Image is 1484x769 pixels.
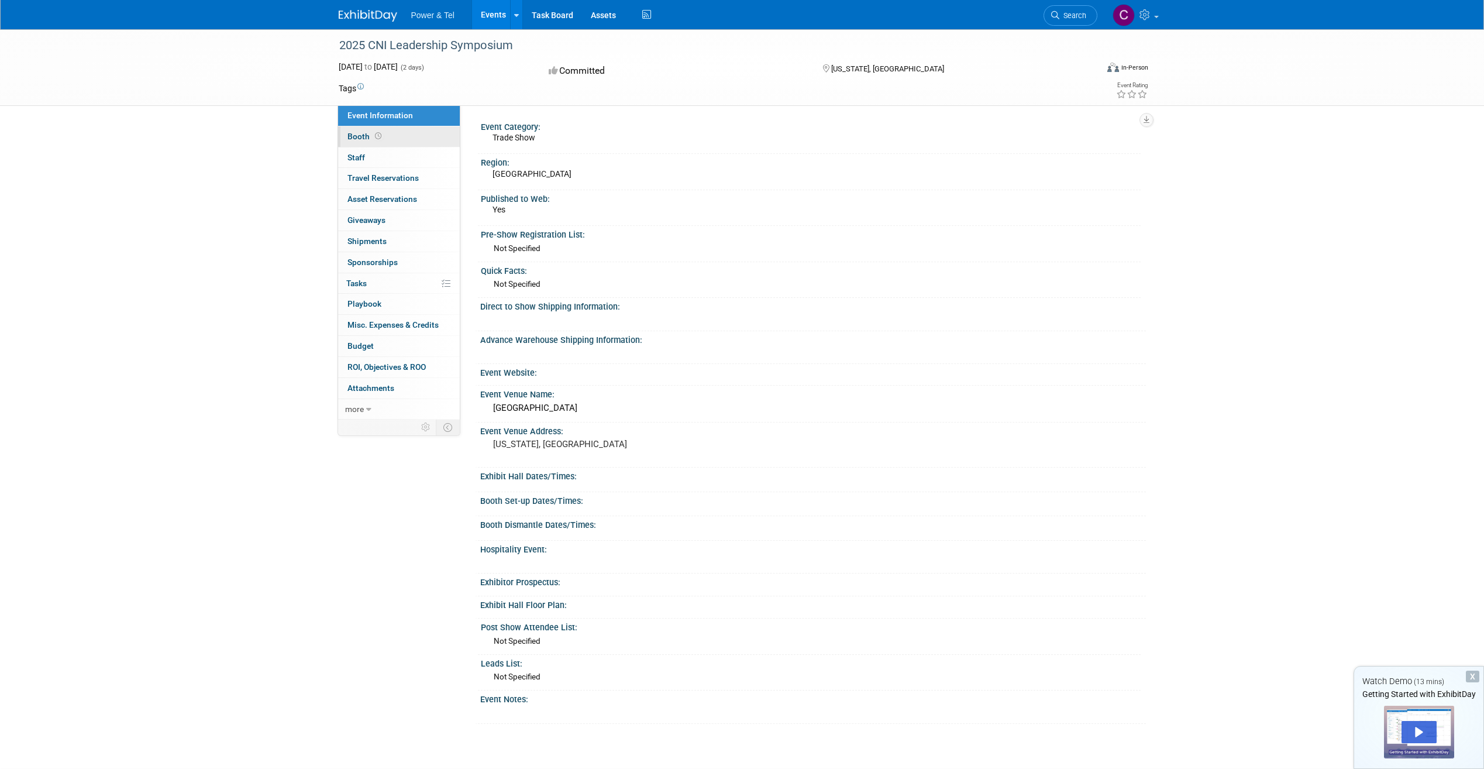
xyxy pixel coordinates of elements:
[347,132,384,141] span: Booth
[338,189,460,210] a: Asset Reservations
[480,423,1146,437] div: Event Venue Address:
[480,574,1146,588] div: Exhibitor Prospectus:
[338,294,460,314] a: Playbook
[480,386,1146,400] div: Event Venue Name:
[347,215,385,225] span: Giveaways
[480,492,1146,507] div: Booth Set-up Dates/Times:
[480,331,1146,346] div: Advance Warehouse Shipping Information:
[400,64,424,71] span: (2 days)
[1044,5,1097,26] a: Search
[338,315,460,335] a: Misc. Expenses & Credits
[1107,63,1119,72] img: Format-Inperson.png
[339,62,398,71] span: [DATE] [DATE]
[1121,63,1148,72] div: In-Person
[338,231,460,252] a: Shipments
[338,399,460,420] a: more
[494,671,1137,682] div: Not Specified
[347,320,439,329] span: Misc. Expenses & Credits
[338,126,460,147] a: Booth
[338,105,460,126] a: Event Information
[480,596,1146,611] div: Exhibit Hall Floor Plan:
[494,243,1137,254] div: Not Specified
[436,420,460,435] td: Toggle Event Tabs
[480,691,1146,705] div: Event Notes:
[1354,688,1483,700] div: Getting Started with ExhibitDay
[338,210,460,231] a: Giveaways
[335,35,1080,56] div: 2025 CNI Leadership Symposium
[347,194,417,204] span: Asset Reservations
[1028,61,1149,78] div: Event Format
[481,619,1141,633] div: Post Show Attendee List:
[1116,83,1148,88] div: Event Rating
[339,10,397,22] img: ExhibitDay
[416,420,436,435] td: Personalize Event Tab Strip
[1414,678,1444,686] span: (13 mins)
[493,439,745,449] pre: [US_STATE], [GEOGRAPHIC_DATA]
[481,226,1141,241] div: Pre-Show Registration List:
[480,468,1146,482] div: Exhibit Hall Dates/Times:
[347,341,374,351] span: Budget
[338,252,460,273] a: Sponsorships
[489,399,1137,417] div: [GEOGRAPHIC_DATA]
[494,636,1137,647] div: Not Specified
[493,169,571,178] span: [GEOGRAPHIC_DATA]
[347,362,426,372] span: ROI, Objectives & ROO
[480,516,1146,531] div: Booth Dismantle Dates/Times:
[347,173,419,183] span: Travel Reservations
[480,364,1146,379] div: Event Website:
[493,205,505,214] span: Yes
[347,299,381,308] span: Playbook
[338,357,460,377] a: ROI, Objectives & ROO
[345,404,364,414] span: more
[347,153,365,162] span: Staff
[347,236,387,246] span: Shipments
[347,383,394,393] span: Attachments
[480,541,1146,555] div: Hospitality Event:
[494,279,1137,290] div: Not Specified
[373,132,384,140] span: Booth not reserved yet
[481,118,1141,133] div: Event Category:
[338,378,460,399] a: Attachments
[481,190,1141,205] div: Published to Web:
[347,258,398,267] span: Sponsorships
[831,64,944,73] span: [US_STATE], [GEOGRAPHIC_DATA]
[347,111,413,120] span: Event Information
[1113,4,1135,26] img: Chris Anderson
[338,336,460,356] a: Budget
[481,262,1141,277] div: Quick Facts:
[1466,671,1479,682] div: Dismiss
[481,154,1141,169] div: Region:
[480,298,1146,313] div: Direct to Show Shipping Information:
[411,11,455,20] span: Power & Tel
[493,133,535,142] span: Trade Show
[338,273,460,294] a: Tasks
[338,168,460,188] a: Travel Reservations
[346,279,367,288] span: Tasks
[338,147,460,168] a: Staff
[1354,675,1483,688] div: Watch Demo
[1059,11,1086,20] span: Search
[481,655,1141,670] div: Leads List:
[1402,721,1437,743] div: Play
[363,62,374,71] span: to
[545,61,804,81] div: Committed
[339,83,364,94] td: Tags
